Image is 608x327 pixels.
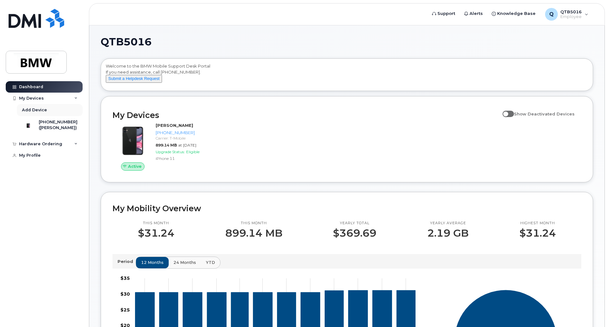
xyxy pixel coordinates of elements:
div: [PHONE_NUMBER] [156,130,221,136]
p: 2.19 GB [427,227,469,239]
h2: My Mobility Overview [112,204,581,213]
div: Welcome to the BMW Mobile Support Desk Portal If you need assistance, call [PHONE_NUMBER]. [106,63,588,88]
a: Submit a Helpdesk Request [106,76,162,81]
p: This month [225,221,282,226]
div: iPhone 11 [156,156,221,161]
tspan: $30 [120,291,130,297]
p: This month [138,221,174,226]
img: iPhone_11.jpg [118,126,148,156]
span: 899.14 MB [156,143,177,147]
span: 24 months [173,259,196,265]
p: $369.69 [333,227,376,239]
iframe: Messenger Launcher [580,299,603,322]
p: $31.24 [519,227,556,239]
span: Show Deactivated Devices [514,111,575,116]
button: Submit a Helpdesk Request [106,75,162,83]
p: 899.14 MB [225,227,282,239]
p: Yearly total [333,221,376,226]
span: Active [128,163,142,169]
span: at [DATE] [178,143,196,147]
span: QTB5016 [101,37,152,47]
p: Yearly average [427,221,469,226]
tspan: $35 [120,275,130,281]
div: Carrier: T-Mobile [156,135,221,141]
input: Show Deactivated Devices [503,108,508,113]
span: Upgrade Status: [156,149,185,154]
p: Period [118,258,136,265]
strong: [PERSON_NAME] [156,123,193,128]
span: YTD [206,259,215,265]
tspan: $25 [120,307,130,312]
p: $31.24 [138,227,174,239]
span: Eligible [186,149,199,154]
h2: My Devices [112,110,499,120]
a: Active[PERSON_NAME][PHONE_NUMBER]Carrier: T-Mobile899.14 MBat [DATE]Upgrade Status:EligibleiPhone 11 [112,122,224,171]
p: Highest month [519,221,556,226]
